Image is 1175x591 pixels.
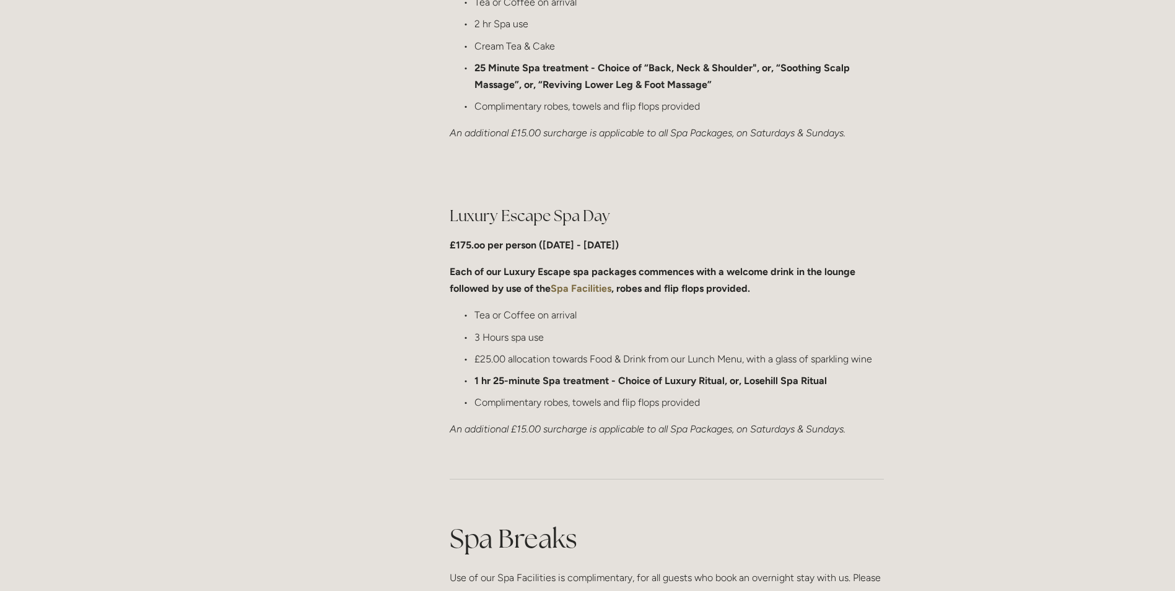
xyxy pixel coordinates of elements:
[474,351,884,367] p: £25.00 allocation towards Food & Drink from our Lunch Menu, with a glass of sparkling wine
[611,282,750,294] strong: , robes and flip flops provided.
[450,239,619,251] strong: £175.oo per person ([DATE] - [DATE])
[474,375,827,387] strong: 1 hr 25-minute Spa treatment - Choice of Luxury Ritual, or, Losehill Spa Ritual
[474,98,884,115] p: Complimentary robes, towels and flip flops provided
[474,62,852,90] strong: 25 Minute Spa treatment - Choice of “Back, Neck & Shoulder", or, “Soothing Scalp Massage”, or, “R...
[474,329,884,346] p: 3 Hours spa use
[450,423,845,435] em: An additional £15.00 surcharge is applicable to all Spa Packages, on Saturdays & Sundays.
[474,307,884,323] p: Tea or Coffee on arrival
[474,15,884,32] p: 2 hr Spa use
[474,394,884,411] p: Complimentary robes, towels and flip flops provided
[551,282,611,294] a: Spa Facilities
[450,266,858,294] strong: Each of our Luxury Escape spa packages commences with a welcome drink in the lounge followed by u...
[450,205,884,227] h2: Luxury Escape Spa Day
[474,38,884,55] p: Cream Tea & Cake
[450,520,884,557] h1: Spa Breaks
[450,127,845,139] em: An additional £15.00 surcharge is applicable to all Spa Packages, on Saturdays & Sundays.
